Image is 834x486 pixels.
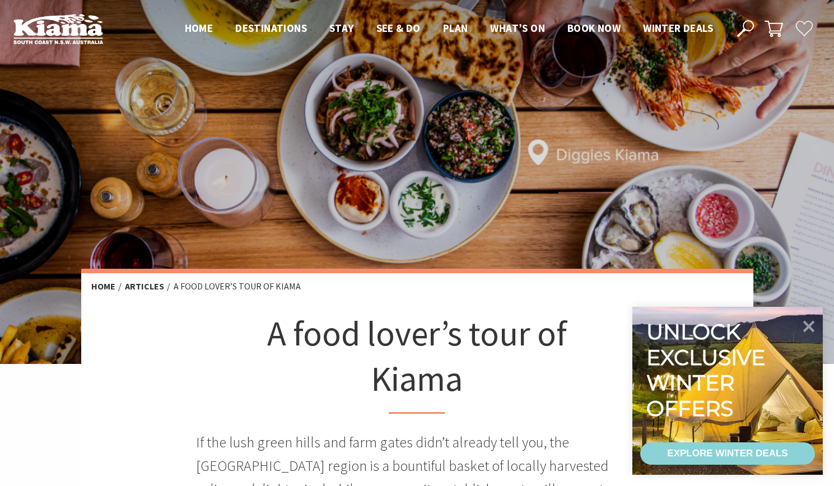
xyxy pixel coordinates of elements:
span: Stay [329,21,354,35]
span: Destinations [235,21,307,35]
li: A food lover’s tour of Kiama [174,279,301,294]
span: Winter Deals [643,21,713,35]
a: Articles [125,281,164,292]
nav: Main Menu [174,20,724,38]
a: EXPLORE WINTER DEALS [640,442,815,465]
div: Unlock exclusive winter offers [646,319,770,421]
span: Plan [443,21,468,35]
a: Home [91,281,115,292]
span: Home [185,21,213,35]
h1: A food lover’s tour of Kiama [251,311,583,414]
span: What’s On [490,21,545,35]
img: Kiama Logo [13,13,103,44]
span: See & Do [376,21,421,35]
span: Book now [567,21,621,35]
div: EXPLORE WINTER DEALS [667,442,788,465]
